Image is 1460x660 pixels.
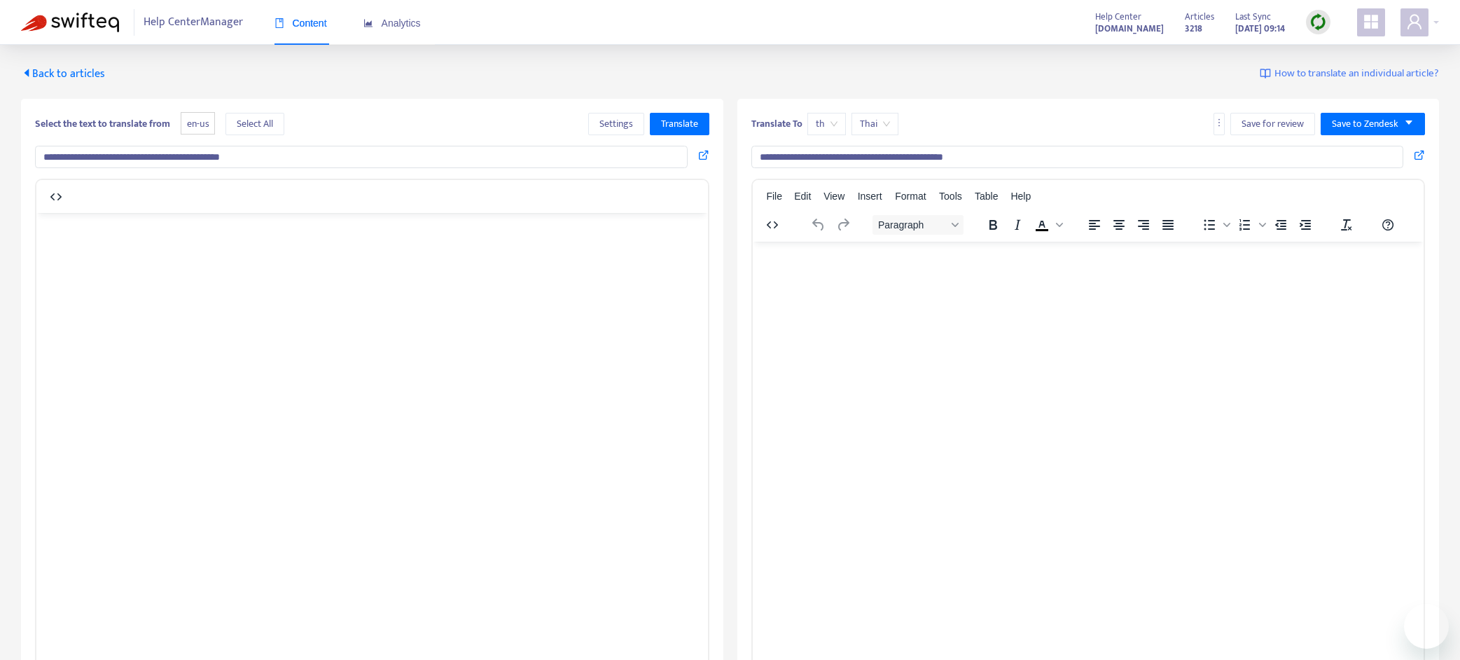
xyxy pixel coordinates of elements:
[1005,215,1029,235] button: Italic
[1082,215,1106,235] button: Align left
[1235,21,1285,36] strong: [DATE] 09:14
[1404,604,1449,649] iframe: Button to launch messaging window
[1230,113,1315,135] button: Save for review
[363,18,421,29] span: Analytics
[1363,13,1379,30] span: appstore
[588,113,644,135] button: Settings
[1095,9,1141,25] span: Help Center
[1106,215,1130,235] button: Align center
[975,191,998,202] span: Table
[939,191,962,202] span: Tools
[1404,118,1414,128] span: caret-down
[1029,215,1064,235] div: Text color Black
[21,13,119,32] img: Swifteq
[1274,66,1439,82] span: How to translate an individual article?
[1293,215,1316,235] button: Increase indent
[877,219,946,231] span: Paragraph
[1197,215,1232,235] div: Bullet list
[1095,20,1164,36] a: [DOMAIN_NAME]
[823,191,844,202] span: View
[1260,66,1439,82] a: How to translate an individual article?
[274,18,327,29] span: Content
[860,114,890,135] span: Thai
[895,191,926,202] span: Format
[1321,113,1425,135] button: Save to Zendeskcaret-down
[650,113,709,135] button: Translate
[1242,116,1304,132] span: Save for review
[21,64,105,83] span: Back to articles
[1332,116,1398,132] span: Save to Zendesk
[1375,215,1399,235] button: Help
[766,191,782,202] span: File
[1185,9,1214,25] span: Articles
[1214,113,1225,135] button: more
[1155,215,1179,235] button: Justify
[661,116,698,132] span: Translate
[1268,215,1292,235] button: Decrease indent
[1010,191,1031,202] span: Help
[225,113,284,135] button: Select All
[980,215,1004,235] button: Bold
[1095,21,1164,36] strong: [DOMAIN_NAME]
[806,215,830,235] button: Undo
[181,112,215,135] span: en-us
[1232,215,1267,235] div: Numbered list
[144,9,243,36] span: Help Center Manager
[21,67,32,78] span: caret-left
[816,114,837,135] span: th
[1235,9,1271,25] span: Last Sync
[1406,13,1423,30] span: user
[237,116,273,132] span: Select All
[274,18,284,28] span: book
[363,18,373,28] span: area-chart
[1131,215,1155,235] button: Align right
[794,191,811,202] span: Edit
[1309,13,1327,31] img: sync.dc5367851b00ba804db3.png
[751,116,802,132] b: Translate To
[858,191,882,202] span: Insert
[1214,118,1224,128] span: more
[599,116,633,132] span: Settings
[1260,68,1271,79] img: image-link
[35,116,170,132] b: Select the text to translate from
[872,215,963,235] button: Block Paragraph
[1185,21,1202,36] strong: 3218
[830,215,854,235] button: Redo
[1334,215,1358,235] button: Clear formatting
